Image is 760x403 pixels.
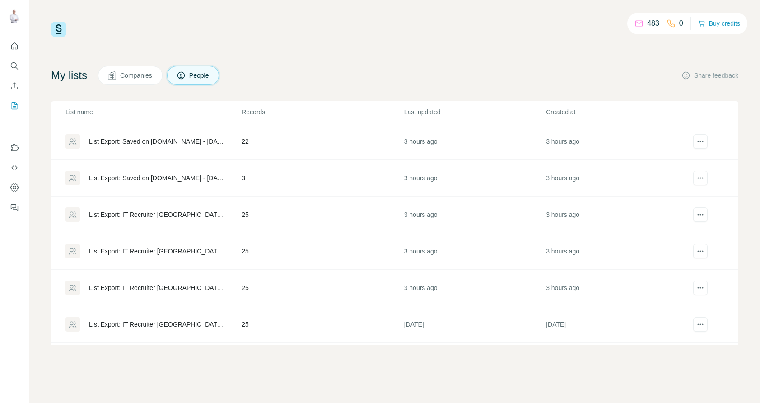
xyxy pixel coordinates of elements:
td: 25 [241,343,403,380]
td: 22 [241,123,403,160]
h4: My lists [51,68,87,83]
button: Search [7,58,22,74]
td: 25 [241,270,403,306]
td: [DATE] [404,343,546,380]
td: [DATE] [546,343,688,380]
div: List Export: IT Recruiter [GEOGRAPHIC_DATA] - [DATE] 07:01 [89,320,226,329]
p: Records [242,108,403,117]
img: Avatar [7,9,22,23]
p: 483 [647,18,659,29]
div: List Export: IT Recruiter [GEOGRAPHIC_DATA] - [DATE] 07:24 [89,283,226,292]
span: People [189,71,210,80]
td: 25 [241,306,403,343]
p: 0 [679,18,683,29]
td: [DATE] [546,306,688,343]
td: 3 hours ago [546,123,688,160]
button: My lists [7,98,22,114]
div: List Export: Saved on [DOMAIN_NAME] - [DATE] 07:32 [89,137,226,146]
p: Last updated [404,108,546,117]
td: 3 hours ago [546,233,688,270]
td: 3 hours ago [546,270,688,306]
td: 3 hours ago [404,270,546,306]
button: Dashboard [7,179,22,196]
td: [DATE] [404,306,546,343]
td: 25 [241,197,403,233]
td: 3 hours ago [546,160,688,197]
button: actions [693,207,708,222]
button: Buy credits [698,17,740,30]
td: 25 [241,233,403,270]
button: Feedback [7,199,22,216]
div: List Export: Saved on [DOMAIN_NAME] - [DATE] 07:30 [89,173,226,183]
td: 3 [241,160,403,197]
button: actions [693,244,708,258]
p: Created at [546,108,687,117]
p: List name [65,108,241,117]
img: Surfe Logo [51,22,66,37]
button: Use Surfe on LinkedIn [7,140,22,156]
button: Quick start [7,38,22,54]
button: actions [693,134,708,149]
button: Share feedback [681,71,738,80]
button: actions [693,171,708,185]
span: Companies [120,71,153,80]
div: List Export: IT Recruiter [GEOGRAPHIC_DATA] - [DATE] 07:25 [89,210,226,219]
td: 3 hours ago [404,233,546,270]
td: 3 hours ago [404,160,546,197]
td: 3 hours ago [546,197,688,233]
td: 3 hours ago [404,123,546,160]
td: 3 hours ago [404,197,546,233]
button: actions [693,281,708,295]
div: List Export: IT Recruiter [GEOGRAPHIC_DATA] - [DATE] 07:25 [89,247,226,256]
button: Use Surfe API [7,159,22,176]
button: Enrich CSV [7,78,22,94]
button: actions [693,317,708,332]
